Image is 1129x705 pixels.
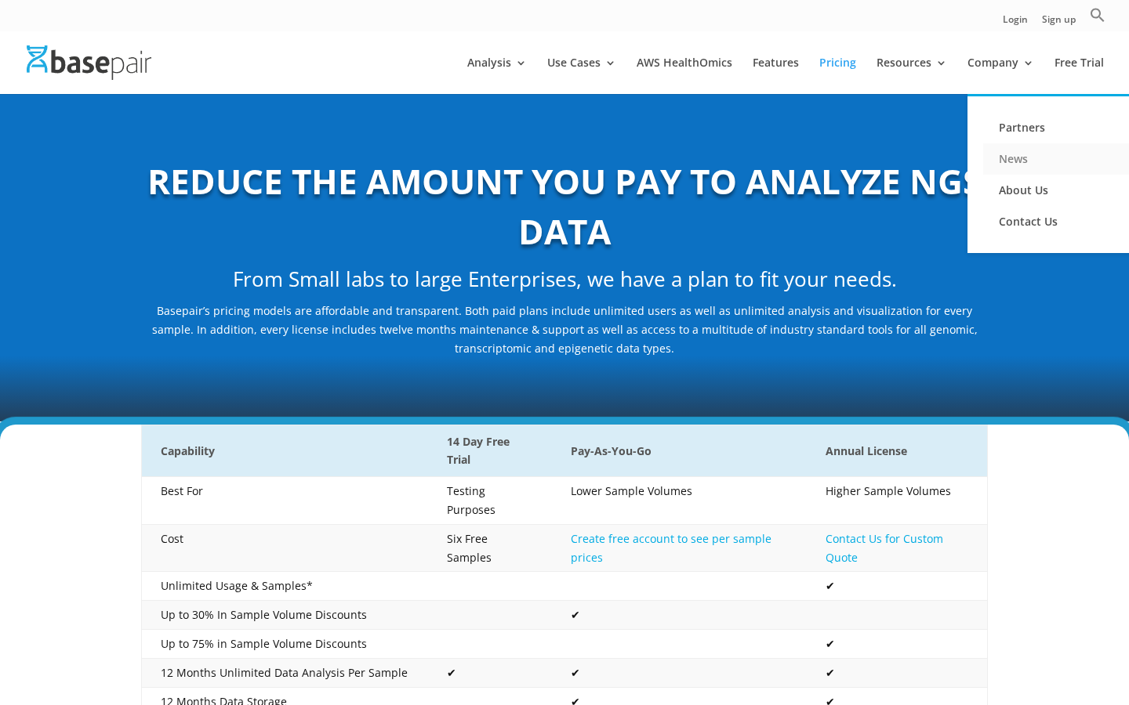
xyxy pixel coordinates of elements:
td: ✔ [807,572,987,601]
td: Higher Sample Volumes [807,477,987,525]
td: ✔ [807,658,987,687]
td: Lower Sample Volumes [552,477,807,525]
h2: From Small labs to large Enterprises, we have a plan to fit your needs. [141,265,988,302]
a: Create free account to see per sample prices [571,531,771,565]
th: Capability [142,425,429,477]
a: Pricing [819,57,856,94]
a: Resources [877,57,947,94]
th: Pay-As-You-Go [552,425,807,477]
td: Best For [142,477,429,525]
td: Up to 75% in Sample Volume Discounts [142,630,429,659]
td: 12 Months Unlimited Data Analysis Per Sample [142,658,429,687]
a: Sign up [1042,15,1076,31]
a: Search Icon Link [1090,7,1105,31]
td: ✔ [807,630,987,659]
th: Annual License [807,425,987,477]
a: Analysis [467,57,527,94]
span: Basepair’s pricing models are affordable and transparent. Both paid plans include unlimited users... [152,303,978,356]
td: Cost [142,524,429,572]
td: ✔ [552,601,807,630]
td: Unlimited Usage & Samples* [142,572,429,601]
a: Company [967,57,1034,94]
td: Testing Purposes [428,477,552,525]
svg: Search [1090,7,1105,23]
a: Free Trial [1055,57,1104,94]
td: ✔ [552,658,807,687]
th: 14 Day Free Trial [428,425,552,477]
a: Use Cases [547,57,616,94]
b: REDUCE THE AMOUNT YOU PAY TO ANALYZE NGS DATA [147,157,982,255]
td: Six Free Samples [428,524,552,572]
a: Contact Us for Custom Quote [826,531,943,565]
a: AWS HealthOmics [637,57,732,94]
a: Login [1003,15,1028,31]
a: Features [753,57,799,94]
td: Up to 30% In Sample Volume Discounts [142,601,429,630]
img: Basepair [27,45,151,79]
td: ✔ [428,658,552,687]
